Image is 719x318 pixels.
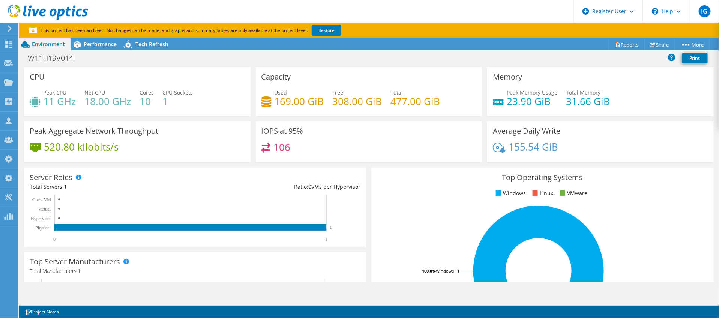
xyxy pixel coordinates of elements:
h4: 31.66 GiB [566,97,610,105]
h4: 18.00 GHz [84,97,131,105]
h4: Total Manufacturers: [30,267,360,275]
h4: 106 [273,143,290,151]
span: Environment [32,41,65,48]
span: 1 [64,183,67,190]
h4: 169.00 GiB [275,97,324,105]
h4: 155.54 GiB [509,143,558,151]
a: Print [682,53,708,63]
a: Restore [312,25,341,36]
tspan: Windows 11 [436,268,459,274]
a: Reports [609,39,645,50]
text: 1 [330,226,332,229]
h4: 308.00 GiB [333,97,382,105]
li: VMware [558,189,587,197]
h4: 23.90 GiB [507,97,557,105]
h3: Capacity [261,73,291,81]
h3: Top Operating Systems [377,173,708,182]
tspan: 100.0% [422,268,436,274]
div: Ratio: VMs per Hypervisor [195,183,360,191]
span: Peak CPU [43,89,66,96]
span: Total Memory [566,89,600,96]
a: Share [644,39,675,50]
h1: W11H19V014 [24,54,85,62]
h4: 477.00 GiB [391,97,440,105]
h3: Average Daily Write [493,127,560,135]
text: Virtual [38,206,51,212]
h4: 1 [162,97,193,105]
p: This project has been archived. No changes can be made, and graphs and summary tables are only av... [29,26,397,35]
span: Free [333,89,344,96]
svg: \n [652,8,659,15]
text: Guest VM [32,197,51,202]
span: Total [391,89,403,96]
h3: IOPS at 95% [261,127,303,135]
a: More [675,39,710,50]
span: Net CPU [84,89,105,96]
span: Cores [140,89,154,96]
h4: 11 GHz [43,97,76,105]
span: Performance [84,41,117,48]
span: IG [699,5,711,17]
h3: Server Roles [30,173,72,182]
text: Physical [35,225,51,231]
span: 1 [78,267,81,274]
text: Hypervisor [31,216,51,221]
a: Project Notes [20,307,64,316]
span: Tech Refresh [135,41,168,48]
text: 0 [53,237,56,242]
text: 0 [58,216,60,220]
span: 0 [308,183,311,190]
text: 1 [325,237,327,242]
h3: Peak Aggregate Network Throughput [30,127,158,135]
h4: 520.80 kilobits/s [44,143,119,151]
h3: Top Server Manufacturers [30,258,120,266]
div: Total Servers: [30,183,195,191]
h3: CPU [30,73,45,81]
span: Used [275,89,287,96]
text: 0 [58,207,60,211]
li: Linux [531,189,553,197]
span: Peak Memory Usage [507,89,557,96]
text: 0 [58,197,60,201]
span: CPU Sockets [162,89,193,96]
h4: 10 [140,97,154,105]
h3: Memory [493,73,522,81]
li: Windows [494,189,526,197]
